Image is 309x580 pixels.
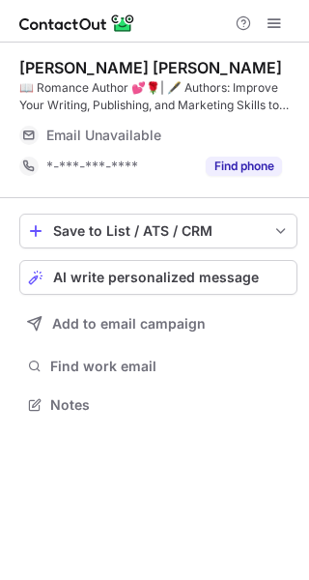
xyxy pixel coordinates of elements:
[19,58,282,77] div: [PERSON_NAME] [PERSON_NAME]
[19,79,297,114] div: 📖 Romance Author 💕🌹| 🖋️ Authors: Improve Your Writing, Publishing, and Marketing Skills to Attrac...
[53,223,264,239] div: Save to List / ATS / CRM
[50,358,290,375] span: Find work email
[19,306,297,341] button: Add to email campaign
[19,260,297,295] button: AI write personalized message
[19,12,135,35] img: ContactOut v5.3.10
[19,353,297,380] button: Find work email
[19,214,297,248] button: save-profile-one-click
[52,316,206,332] span: Add to email campaign
[206,157,282,176] button: Reveal Button
[53,270,259,285] span: AI write personalized message
[46,127,161,144] span: Email Unavailable
[19,391,297,419] button: Notes
[50,396,290,414] span: Notes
